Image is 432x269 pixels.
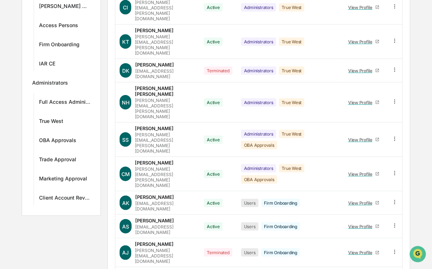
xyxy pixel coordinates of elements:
[135,132,195,154] div: [PERSON_NAME][EMAIL_ADDRESS][PERSON_NAME][DOMAIN_NAME]
[204,222,223,231] div: Active
[122,68,129,74] span: DK
[348,224,375,229] div: View Profile
[122,249,129,256] span: AJ
[241,141,277,149] div: OBA Approvals
[241,130,276,138] div: Administrators
[135,194,174,200] div: [PERSON_NAME]
[204,170,223,178] div: Active
[135,160,174,166] div: [PERSON_NAME]
[122,137,129,143] span: SS
[348,68,375,73] div: View Profile
[7,91,13,97] div: 🖐️
[39,60,55,69] div: IAR CE
[348,39,375,44] div: View Profile
[25,62,91,68] div: We're available if you need us!
[348,200,375,206] div: View Profile
[4,88,50,101] a: 🖐️Preclearance
[241,3,276,12] div: Administrators
[135,68,195,79] div: [EMAIL_ADDRESS][DOMAIN_NAME]
[241,67,276,75] div: Administrators
[204,98,223,107] div: Active
[279,98,305,107] div: True West
[345,197,383,209] a: View Profile
[135,85,195,97] div: [PERSON_NAME] [PERSON_NAME]
[135,27,174,33] div: [PERSON_NAME]
[348,5,375,10] div: View Profile
[409,245,428,265] iframe: Open customer support
[241,222,258,231] div: Users
[345,247,383,258] a: View Profile
[7,15,132,26] p: How can we help?
[241,98,276,107] div: Administrators
[348,171,375,177] div: View Profile
[279,38,305,46] div: True West
[241,248,258,257] div: Users
[39,118,63,127] div: True West
[135,62,174,68] div: [PERSON_NAME]
[39,3,90,12] div: [PERSON_NAME] Onboarding
[348,137,375,142] div: View Profile
[122,200,129,206] span: AK
[14,104,46,112] span: Data Lookup
[122,99,129,106] span: NH
[32,80,68,88] div: Administrators
[345,2,383,13] a: View Profile
[60,91,90,98] span: Attestations
[261,248,300,257] div: Firm Onboarding
[204,67,232,75] div: Terminated
[279,67,305,75] div: True West
[39,41,80,50] div: Firm Onboarding
[345,97,383,108] a: View Profile
[241,175,277,184] div: OBA Approvals
[135,125,174,131] div: [PERSON_NAME]
[261,222,300,231] div: Firm Onboarding
[204,3,223,12] div: Active
[135,166,195,188] div: [PERSON_NAME][EMAIL_ADDRESS][PERSON_NAME][DOMAIN_NAME]
[204,199,223,207] div: Active
[135,248,195,264] div: [PERSON_NAME][EMAIL_ADDRESS][DOMAIN_NAME]
[345,65,383,76] a: View Profile
[345,221,383,232] a: View Profile
[123,57,132,66] button: Start new chat
[204,38,223,46] div: Active
[345,36,383,47] a: View Profile
[4,102,48,115] a: 🔎Data Lookup
[50,88,93,101] a: 🗄️Attestations
[39,22,78,31] div: Access Persons
[123,4,128,10] span: CI
[121,171,130,177] span: CM
[52,91,58,97] div: 🗄️
[345,168,383,180] a: View Profile
[279,164,305,172] div: True West
[39,156,76,165] div: Trade Approval
[204,136,223,144] div: Active
[135,218,174,223] div: [PERSON_NAME]
[241,38,276,46] div: Administrators
[279,3,305,12] div: True West
[135,98,195,119] div: [PERSON_NAME][EMAIL_ADDRESS][PERSON_NAME][DOMAIN_NAME]
[39,175,87,184] div: Marketing Approval
[39,137,76,146] div: OBA Approvals
[25,55,119,62] div: Start new chat
[135,241,174,247] div: [PERSON_NAME]
[348,100,375,105] div: View Profile
[135,224,195,235] div: [EMAIL_ADDRESS][DOMAIN_NAME]
[51,122,87,128] a: Powered byPylon
[122,223,129,230] span: AS
[279,130,305,138] div: True West
[39,195,90,203] div: Client Account Review
[204,248,232,257] div: Terminated
[348,250,375,255] div: View Profile
[7,105,13,111] div: 🔎
[135,201,195,212] div: [EMAIL_ADDRESS][DOMAIN_NAME]
[241,199,258,207] div: Users
[241,164,276,172] div: Administrators
[261,199,300,207] div: Firm Onboarding
[122,39,129,45] span: KT
[7,55,20,68] img: 1746055101610-c473b297-6a78-478c-a979-82029cc54cd1
[14,91,47,98] span: Preclearance
[345,134,383,145] a: View Profile
[135,34,195,56] div: [PERSON_NAME][EMAIL_ADDRESS][PERSON_NAME][DOMAIN_NAME]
